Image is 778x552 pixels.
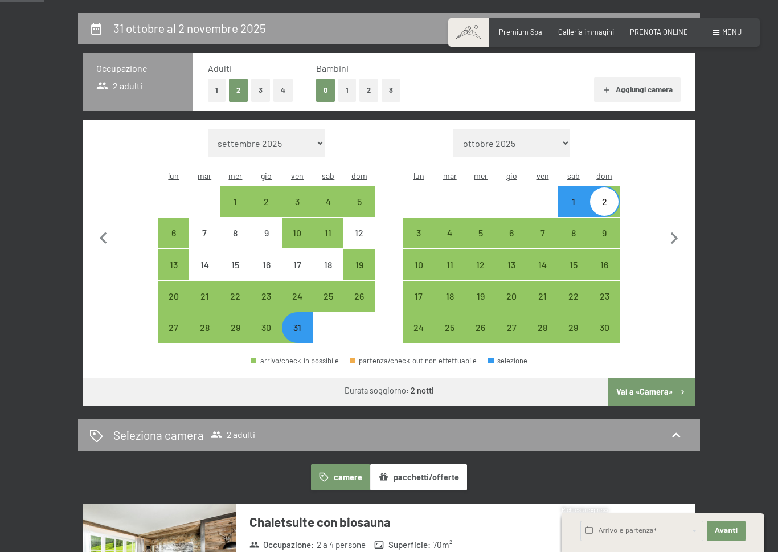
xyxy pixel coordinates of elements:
div: Fri Oct 31 2025 [282,312,313,343]
div: arrivo/check-in possibile [589,218,620,248]
div: arrivo/check-in possibile [589,312,620,343]
div: Fri Nov 14 2025 [527,249,558,280]
div: 26 [466,323,495,351]
div: Fri Oct 24 2025 [282,281,313,312]
button: 3 [251,79,270,102]
button: Vai a «Camera» [608,378,695,406]
button: Aggiungi camera [594,77,680,103]
div: Mon Nov 17 2025 [403,281,434,312]
div: Sun Oct 12 2025 [343,218,374,248]
abbr: giovedì [506,171,517,181]
div: Fri Nov 28 2025 [527,312,558,343]
div: 1 [221,197,249,226]
div: 25 [314,292,342,320]
div: 10 [404,260,433,289]
div: arrivo/check-in possibile [282,281,313,312]
div: Tue Oct 28 2025 [189,312,220,343]
div: Sun Nov 09 2025 [589,218,620,248]
div: Thu Oct 30 2025 [251,312,282,343]
h2: Seleziona camera [113,427,204,443]
div: 7 [528,228,556,257]
div: 8 [221,228,249,257]
div: 16 [252,260,281,289]
div: 21 [528,292,556,320]
div: arrivo/check-in possibile [435,312,465,343]
div: arrivo/check-in possibile [465,281,496,312]
div: arrivo/check-in possibile [527,249,558,280]
abbr: lunedì [168,171,179,181]
div: 17 [283,260,312,289]
div: Mon Oct 13 2025 [158,249,189,280]
div: 21 [190,292,219,320]
div: Tue Oct 21 2025 [189,281,220,312]
div: 30 [590,323,619,351]
span: Bambini [316,63,349,73]
div: Mon Nov 10 2025 [403,249,434,280]
div: 30 [252,323,281,351]
a: Premium Spa [499,27,542,36]
button: 1 [208,79,226,102]
div: arrivo/check-in possibile [527,218,558,248]
abbr: sabato [322,171,334,181]
div: Tue Nov 04 2025 [435,218,465,248]
b: 2 notti [411,386,434,395]
div: arrivo/check-in possibile [282,312,313,343]
div: arrivo/check-in possibile [220,186,251,217]
div: arrivo/check-in possibile [343,281,374,312]
a: PRENOTA ONLINE [630,27,688,36]
div: 28 [190,323,219,351]
div: 27 [497,323,526,351]
button: Mese successivo [662,129,686,344]
div: arrivo/check-in possibile [435,218,465,248]
div: arrivo/check-in non effettuabile [282,249,313,280]
div: Sat Oct 04 2025 [313,186,343,217]
div: Thu Oct 09 2025 [251,218,282,248]
div: Sun Oct 05 2025 [343,186,374,217]
div: arrivo/check-in possibile [465,249,496,280]
div: 24 [404,323,433,351]
div: Sat Nov 15 2025 [558,249,589,280]
div: Fri Nov 07 2025 [527,218,558,248]
div: arrivo/check-in possibile [527,312,558,343]
div: Thu Oct 02 2025 [251,186,282,217]
div: Wed Nov 19 2025 [465,281,496,312]
div: arrivo/check-in possibile [282,218,313,248]
a: Galleria immagini [558,27,614,36]
div: 26 [345,292,373,320]
abbr: mercoledì [228,171,242,181]
button: 4 [273,79,293,102]
div: 31 [283,323,312,351]
div: arrivo/check-in possibile [251,186,282,217]
div: 20 [159,292,188,320]
div: arrivo/check-in possibile [496,249,527,280]
div: arrivo/check-in possibile [558,218,589,248]
div: 2 [590,197,619,226]
div: Durata soggiorno: [345,385,434,396]
div: 3 [404,228,433,257]
div: arrivo/check-in possibile [220,312,251,343]
button: 2 [359,79,378,102]
div: arrivo/check-in non effettuabile [220,218,251,248]
div: arrivo/check-in possibile [527,281,558,312]
div: 6 [159,228,188,257]
div: Sat Nov 22 2025 [558,281,589,312]
div: Mon Nov 03 2025 [403,218,434,248]
div: Sat Oct 25 2025 [313,281,343,312]
div: Thu Oct 16 2025 [251,249,282,280]
button: 1 [338,79,356,102]
div: arrivo/check-in possibile [220,281,251,312]
button: camere [311,464,370,490]
div: Wed Oct 15 2025 [220,249,251,280]
span: Avanti [715,526,738,535]
span: 70 m² [433,539,452,551]
div: arrivo/check-in possibile [589,249,620,280]
div: Sun Nov 16 2025 [589,249,620,280]
div: 18 [314,260,342,289]
div: 29 [221,323,249,351]
div: arrivo/check-in possibile [465,218,496,248]
div: Mon Oct 06 2025 [158,218,189,248]
div: arrivo/check-in possibile [435,249,465,280]
div: Sat Nov 01 2025 [558,186,589,217]
div: arrivo/check-in possibile [403,249,434,280]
